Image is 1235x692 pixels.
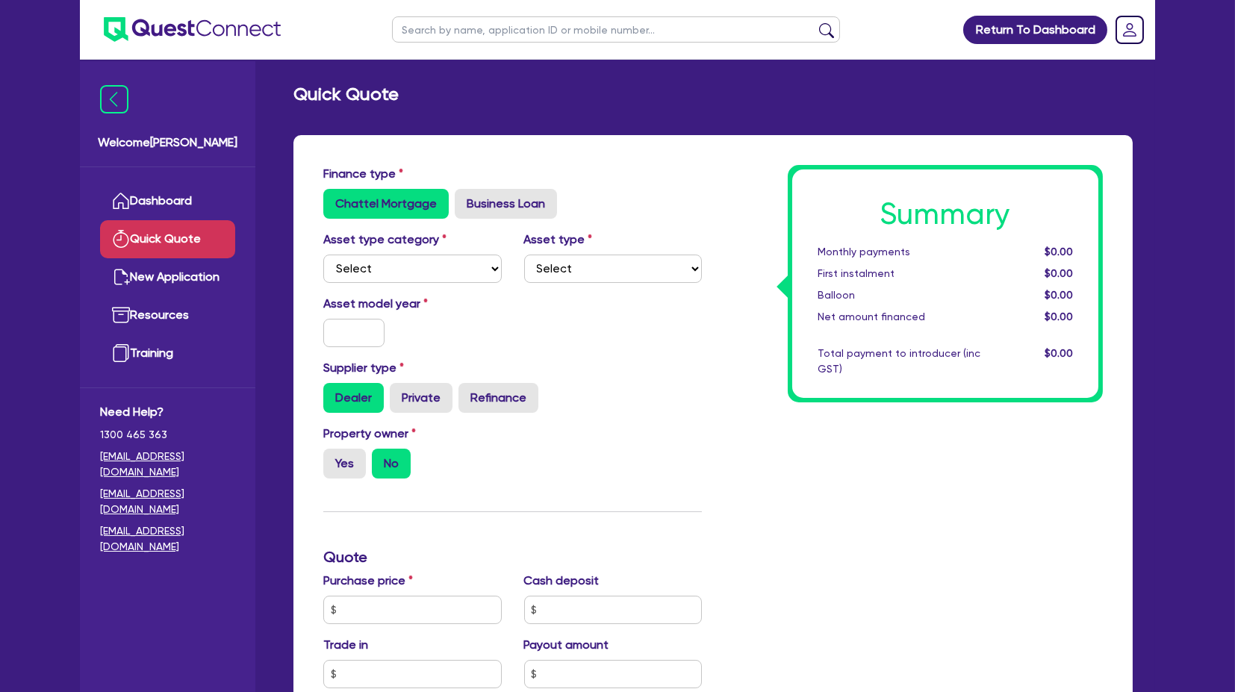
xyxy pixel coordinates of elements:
h3: Quote [323,548,702,566]
h2: Quick Quote [293,84,399,105]
label: Asset model year [312,295,513,313]
label: Asset type category [323,231,447,249]
span: $0.00 [1045,246,1073,258]
img: resources [112,306,130,324]
a: Training [100,334,235,373]
label: Cash deposit [524,572,600,590]
div: First instalment [806,266,992,281]
img: icon-menu-close [100,85,128,113]
label: Finance type [323,165,403,183]
span: $0.00 [1045,347,1073,359]
label: Property owner [323,425,416,443]
span: Need Help? [100,403,235,421]
a: Dropdown toggle [1110,10,1149,49]
label: Chattel Mortgage [323,189,449,219]
img: new-application [112,268,130,286]
span: Welcome [PERSON_NAME] [98,134,237,152]
a: Return To Dashboard [963,16,1107,44]
a: Dashboard [100,182,235,220]
label: Dealer [323,383,384,413]
a: Resources [100,296,235,334]
img: quest-connect-logo-blue [104,17,281,42]
label: Payout amount [524,636,609,654]
label: No [372,449,411,479]
img: quick-quote [112,230,130,248]
label: Refinance [458,383,538,413]
a: [EMAIL_ADDRESS][DOMAIN_NAME] [100,449,235,480]
img: training [112,344,130,362]
label: Business Loan [455,189,557,219]
span: $0.00 [1045,267,1073,279]
span: $0.00 [1045,311,1073,322]
label: Yes [323,449,366,479]
label: Private [390,383,452,413]
div: Total payment to introducer (inc GST) [806,346,992,377]
a: Quick Quote [100,220,235,258]
label: Purchase price [323,572,413,590]
span: 1300 465 363 [100,427,235,443]
h1: Summary [818,196,1073,232]
div: Net amount financed [806,309,992,325]
label: Asset type [524,231,593,249]
a: [EMAIL_ADDRESS][DOMAIN_NAME] [100,486,235,517]
input: Search by name, application ID or mobile number... [392,16,840,43]
label: Trade in [323,636,368,654]
label: Supplier type [323,359,404,377]
a: [EMAIL_ADDRESS][DOMAIN_NAME] [100,523,235,555]
span: $0.00 [1045,289,1073,301]
a: New Application [100,258,235,296]
div: Monthly payments [806,244,992,260]
div: Balloon [806,287,992,303]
